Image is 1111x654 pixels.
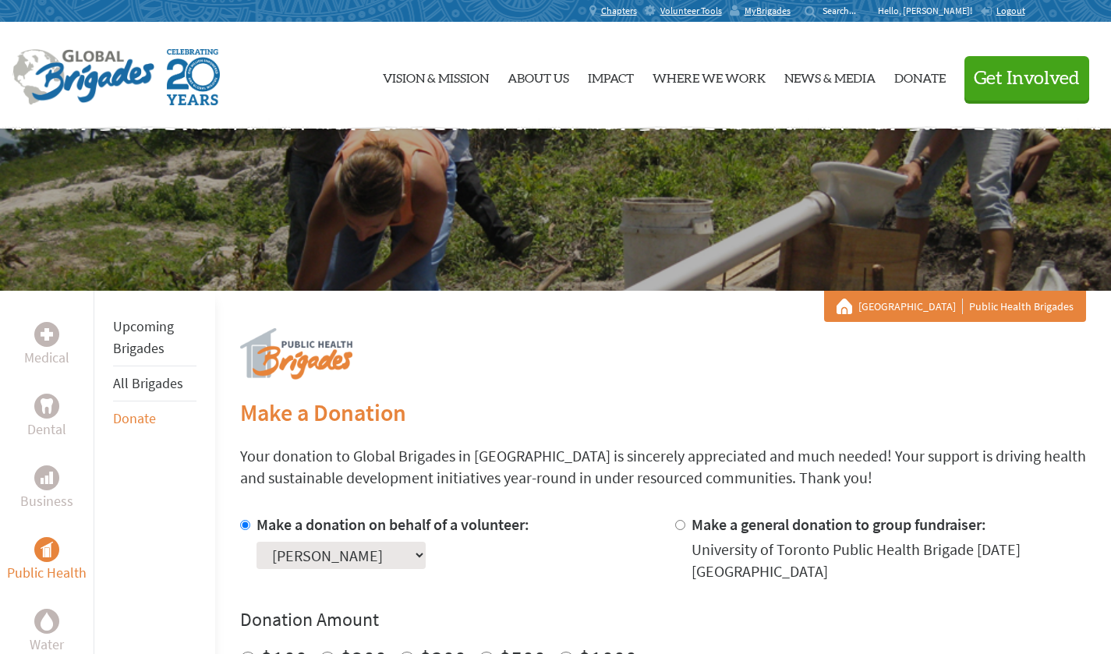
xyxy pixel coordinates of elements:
[692,539,1086,582] div: University of Toronto Public Health Brigade [DATE] [GEOGRAPHIC_DATA]
[167,49,220,105] img: Global Brigades Celebrating 20 Years
[34,537,59,562] div: Public Health
[601,5,637,17] span: Chapters
[12,49,154,105] img: Global Brigades Logo
[653,35,766,116] a: Where We Work
[113,366,196,401] li: All Brigades
[745,5,791,17] span: MyBrigades
[240,445,1086,489] p: Your donation to Global Brigades in [GEOGRAPHIC_DATA] is sincerely appreciated and much needed! Y...
[41,328,53,341] img: Medical
[660,5,722,17] span: Volunteer Tools
[24,347,69,369] p: Medical
[784,35,876,116] a: News & Media
[823,5,867,16] input: Search...
[41,472,53,484] img: Business
[257,514,529,534] label: Make a donation on behalf of a volunteer:
[980,5,1025,17] a: Logout
[878,5,980,17] p: Hello, [PERSON_NAME]!
[858,299,963,314] a: [GEOGRAPHIC_DATA]
[7,537,87,584] a: Public HealthPublic Health
[974,69,1080,88] span: Get Involved
[7,562,87,584] p: Public Health
[34,465,59,490] div: Business
[692,514,986,534] label: Make a general donation to group fundraiser:
[113,309,196,366] li: Upcoming Brigades
[113,409,156,427] a: Donate
[34,609,59,634] div: Water
[27,419,66,440] p: Dental
[24,322,69,369] a: MedicalMedical
[20,465,73,512] a: BusinessBusiness
[27,394,66,440] a: DentalDental
[837,299,1074,314] div: Public Health Brigades
[508,35,569,116] a: About Us
[113,374,183,392] a: All Brigades
[34,322,59,347] div: Medical
[588,35,634,116] a: Impact
[240,607,1086,632] h4: Donation Amount
[34,394,59,419] div: Dental
[41,612,53,630] img: Water
[996,5,1025,16] span: Logout
[41,542,53,557] img: Public Health
[20,490,73,512] p: Business
[240,398,1086,426] h2: Make a Donation
[113,317,174,357] a: Upcoming Brigades
[964,56,1089,101] button: Get Involved
[240,328,352,380] img: logo-public-health.png
[383,35,489,116] a: Vision & Mission
[113,401,196,436] li: Donate
[894,35,946,116] a: Donate
[41,398,53,413] img: Dental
